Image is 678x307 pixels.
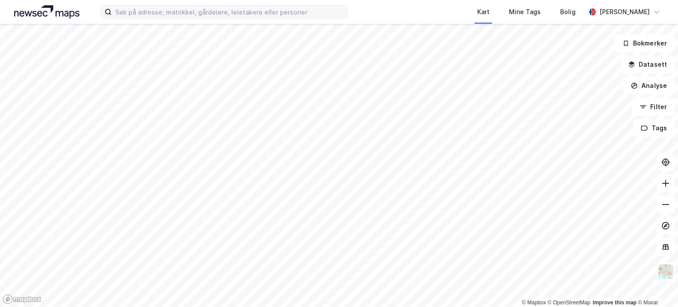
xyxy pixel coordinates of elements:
button: Analyse [623,77,674,95]
iframe: Chat Widget [634,265,678,307]
div: [PERSON_NAME] [599,7,650,17]
div: Mine Tags [509,7,541,17]
a: Mapbox homepage [3,294,41,304]
a: Improve this map [593,299,637,306]
button: Filter [632,98,674,116]
div: Bolig [560,7,576,17]
button: Tags [633,119,674,137]
a: OpenStreetMap [548,299,591,306]
img: Z [657,263,674,280]
div: Kart [477,7,490,17]
img: logo.a4113a55bc3d86da70a041830d287a7e.svg [14,5,79,19]
div: Kontrollprogram for chat [634,265,678,307]
button: Bokmerker [615,34,674,52]
input: Søk på adresse, matrikkel, gårdeiere, leietakere eller personer [112,5,347,19]
button: Datasett [621,56,674,73]
a: Mapbox [522,299,546,306]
